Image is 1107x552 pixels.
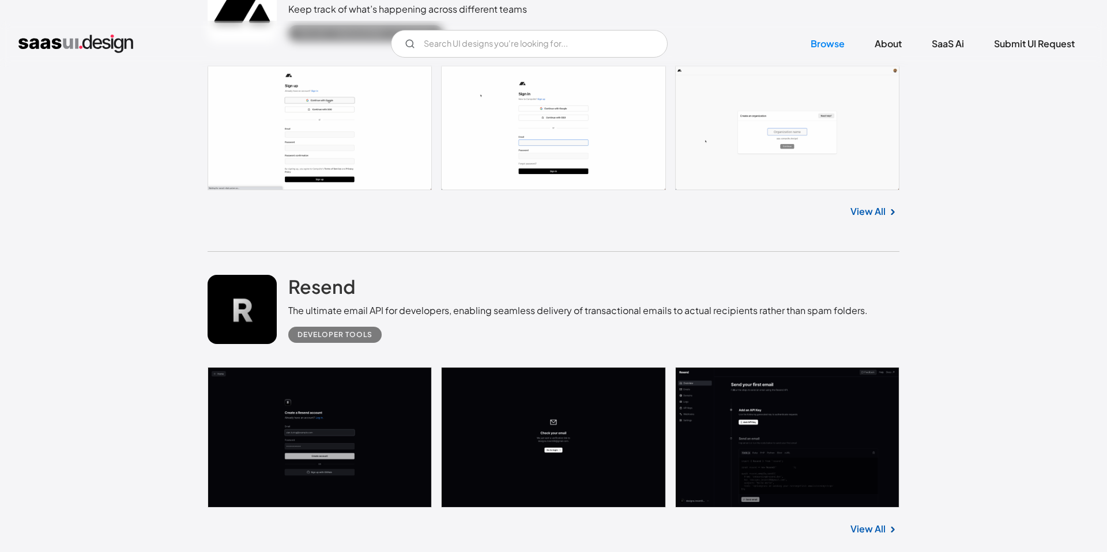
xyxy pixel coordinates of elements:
[850,522,886,536] a: View All
[391,30,668,58] input: Search UI designs you're looking for...
[918,31,978,56] a: SaaS Ai
[288,304,868,317] div: The ultimate email API for developers, enabling seamless delivery of transactional emails to actu...
[18,35,133,53] a: home
[288,275,355,298] h2: Resend
[850,205,886,218] a: View All
[298,328,372,342] div: Developer tools
[797,31,859,56] a: Browse
[980,31,1089,56] a: Submit UI Request
[288,275,355,304] a: Resend
[861,31,916,56] a: About
[288,2,527,16] div: Keep track of what’s happening across different teams
[391,30,668,58] form: Email Form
